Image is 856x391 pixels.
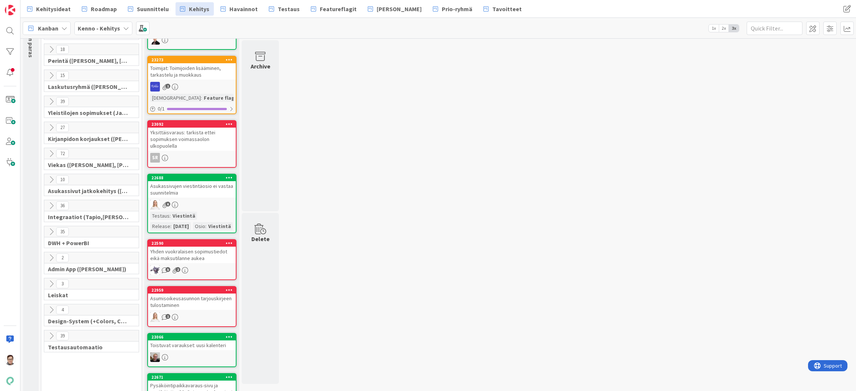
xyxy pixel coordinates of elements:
[151,334,236,340] div: 23066
[709,25,719,32] span: 1x
[148,121,236,151] div: 23092Yksittäisvaraus: tarkista ettei sopimuksen voimassaolon ulkopuolella
[148,334,236,340] div: 23066
[56,45,69,54] span: 18
[150,352,160,362] img: JH
[201,94,202,102] span: :
[251,234,270,243] div: Delete
[48,83,129,90] span: Laskutusryhmä (Antti, Keijo)
[48,317,129,325] span: Design-System (+Colors, Components)
[150,35,160,45] img: VP
[148,374,236,381] div: 22671
[148,82,236,92] div: RS
[123,2,173,16] a: Suunnittelu
[148,240,236,263] div: 22590Yhden vuokralaisen sopimustiedot eikä maksutilanne aukea
[48,265,129,273] span: Admin App (Jaakko)
[320,4,357,13] span: Featureflagit
[148,128,236,151] div: Yksittäisvaraus: tarkista ettei sopimuksen voimassaolon ulkopuolella
[151,288,236,293] div: 22959
[16,1,34,10] span: Support
[48,213,129,221] span: Integraatiot (Tapio,Santeri,Marko,HarriJ)
[229,4,258,13] span: Havainnot
[747,22,802,35] input: Quick Filter...
[150,265,160,275] img: LM
[91,4,117,13] span: Roadmap
[151,375,236,380] div: 22671
[428,2,477,16] a: Prio-ryhmä
[264,2,304,16] a: Testaus
[56,253,69,262] span: 2
[48,187,129,195] span: Asukassivut jatkokehitys (Rasmus, TommiH, Bella)
[48,343,129,351] span: Testausautomaatio
[148,174,236,198] div: 22688Asukassivujen viestintäosio ei vastaa suunnitelmia
[48,57,129,64] span: Perintä (Jaakko, PetriH, MikkoV, Pasi)
[56,331,69,340] span: 39
[148,240,236,247] div: 22590
[729,25,739,32] span: 3x
[148,265,236,275] div: LM
[171,222,191,230] div: [DATE]
[148,247,236,263] div: Yhden vuokralaisen sopimustiedot eikä maksutilanne aukea
[170,212,171,220] span: :
[202,94,242,102] div: Feature flag,...
[306,2,361,16] a: Featureflagit
[48,239,129,247] span: DWH + PowerBI
[148,57,236,80] div: 23273Toimijat: Toimijoiden lisääminen, tarkastelu ja muokkaus
[56,175,69,184] span: 10
[363,2,426,16] a: [PERSON_NAME]
[176,267,180,272] span: 2
[148,174,236,181] div: 22688
[171,212,197,220] div: Viestintä
[189,4,209,13] span: Kehitys
[165,84,170,89] span: 1
[148,153,236,163] div: SR
[148,57,236,63] div: 23273
[38,24,58,33] span: Kanban
[165,202,170,206] span: 6
[150,82,160,92] img: RS
[148,104,236,113] div: 0/1
[48,161,129,169] span: Viekas (Samuli, Saara, Mika, Pirjo, Keijo, TommiHä, Rasmus)
[137,4,169,13] span: Suunnittelu
[56,149,69,158] span: 72
[151,57,236,63] div: 23273
[719,25,729,32] span: 2x
[148,181,236,198] div: Asukassivujen viestintäosio ei vastaa suunnitelmia
[56,201,69,210] span: 36
[48,291,129,299] span: Leiskat
[148,200,236,209] div: SL
[151,122,236,127] div: 23092
[5,5,15,15] img: Visit kanbanzone.com
[56,279,69,288] span: 3
[147,286,236,327] a: 22959Asumisoikeusasunnon tarjouskirjeen tulostaminenSL
[48,109,129,116] span: Yleistilojen sopimukset (Jaakko, VilleP, TommiL, Simo)
[147,174,236,233] a: 22688Asukassivujen viestintäosio ei vastaa suunnitelmiaSLTestaus:ViestintäRelease:[DATE]Osio:Vies...
[442,4,472,13] span: Prio-ryhmä
[205,222,206,230] span: :
[148,294,236,310] div: Asumisoikeusasunnon tarjouskirjeen tulostaminen
[36,4,71,13] span: Kehitysideat
[492,4,522,13] span: Tavoitteet
[77,2,121,16] a: Roadmap
[148,340,236,350] div: Toistuvat varaukset: uusi kalenteri
[206,222,233,230] div: Viestintä
[150,212,170,220] div: Testaus
[56,71,69,80] span: 15
[165,314,170,319] span: 1
[278,4,300,13] span: Testaus
[147,239,236,280] a: 22590Yhden vuokralaisen sopimustiedot eikä maksutilanne aukeaLM
[150,200,160,209] img: SL
[48,135,129,142] span: Kirjanpidon korjaukset (Jussi, JaakkoHä)
[150,222,170,230] div: Release
[150,312,160,322] img: SL
[150,153,160,163] div: SR
[78,25,120,32] b: Kenno - Kehitys
[5,376,15,386] img: avatar
[148,352,236,362] div: JH
[150,94,201,102] div: [DEMOGRAPHIC_DATA]
[23,2,75,16] a: Kehitysideat
[158,105,165,113] span: 0 / 1
[147,120,236,168] a: 23092Yksittäisvaraus: tarkista ettei sopimuksen voimassaolon ulkopuolellaSR
[479,2,526,16] a: Tavoitteet
[5,355,15,365] img: SM
[377,4,422,13] span: [PERSON_NAME]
